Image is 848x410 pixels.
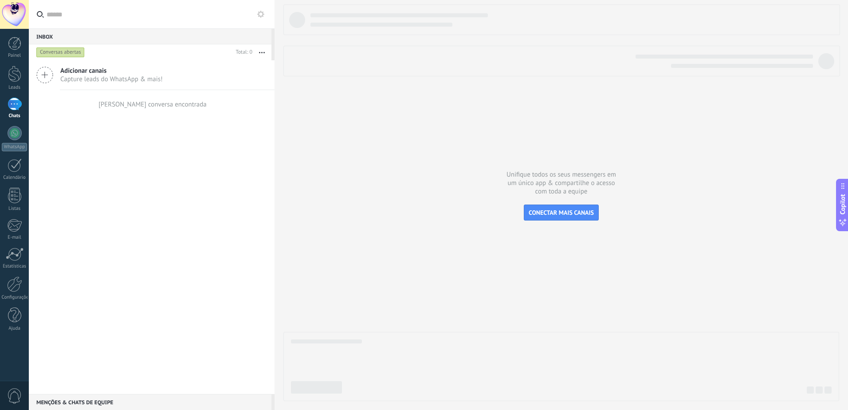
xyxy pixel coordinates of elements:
div: [PERSON_NAME] conversa encontrada [98,100,207,109]
span: Copilot [838,194,847,215]
div: Estatísticas [2,264,27,269]
div: Ajuda [2,326,27,331]
div: Conversas abertas [36,47,85,58]
div: Inbox [29,28,271,44]
div: Menções & Chats de equipe [29,394,271,410]
div: Leads [2,85,27,91]
span: Capture leads do WhatsApp & mais! [60,75,163,83]
div: Listas [2,206,27,212]
div: Total: 0 [232,48,252,57]
div: Configurações [2,295,27,300]
button: CONECTAR MAIS CANAIS [524,205,599,221]
div: Calendário [2,175,27,181]
div: WhatsApp [2,143,27,151]
div: E-mail [2,235,27,240]
div: Chats [2,113,27,119]
span: Adicionar canais [60,67,163,75]
div: Painel [2,53,27,59]
span: CONECTAR MAIS CANAIS [529,209,594,217]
